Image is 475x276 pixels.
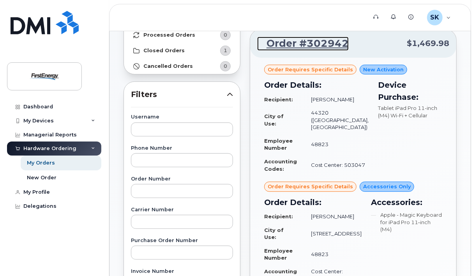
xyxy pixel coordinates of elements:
[224,31,227,39] span: 0
[363,183,411,190] span: Accessories Only
[304,223,362,244] td: [STREET_ADDRESS]
[143,63,193,69] strong: Cancelled Orders
[131,207,233,212] label: Carrier Number
[378,79,442,103] h3: Device Purchase:
[143,48,185,54] strong: Closed Orders
[422,10,456,25] div: Sealy, Karen A
[264,196,362,208] h3: Order Details:
[264,113,284,127] strong: City of Use:
[264,158,297,172] strong: Accounting Codes:
[407,38,449,49] span: $1,469.98
[124,58,240,74] a: Cancelled Orders0
[371,196,442,208] h3: Accessories:
[264,227,284,241] strong: City of Use:
[304,210,362,223] td: [PERSON_NAME]
[268,66,353,73] span: Order requires Specific details
[304,244,362,265] td: 48823
[143,32,195,38] strong: Processed Orders
[131,89,227,100] span: Filters
[268,183,353,190] span: Order requires Specific details
[131,146,233,151] label: Phone Number
[430,13,439,22] span: SK
[304,134,369,155] td: 48823
[264,248,293,261] strong: Employee Number
[224,47,227,54] span: 1
[304,155,369,175] td: Cost Center: 503047
[131,238,233,243] label: Purchase Order Number
[131,269,233,274] label: Invoice Number
[224,62,227,70] span: 0
[131,177,233,182] label: Order Number
[441,242,469,270] iframe: Messenger Launcher
[264,213,293,219] strong: Recipient:
[257,37,349,51] a: Order #302942
[124,43,240,58] a: Closed Orders1
[304,106,369,134] td: 44320 ([GEOGRAPHIC_DATA], [GEOGRAPHIC_DATA])
[304,93,369,106] td: [PERSON_NAME]
[131,115,233,120] label: Username
[264,96,293,103] strong: Recipient:
[378,105,437,119] span: Tablet iPad Pro 11-inch (M4) Wi-Fi + Cellular
[264,79,369,91] h3: Order Details:
[264,138,293,151] strong: Employee Number
[371,211,442,233] li: Apple - Magic Keyboard for iPad Pro 11‑inch (M4)
[124,27,240,43] a: Processed Orders0
[363,66,404,73] span: New Activation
